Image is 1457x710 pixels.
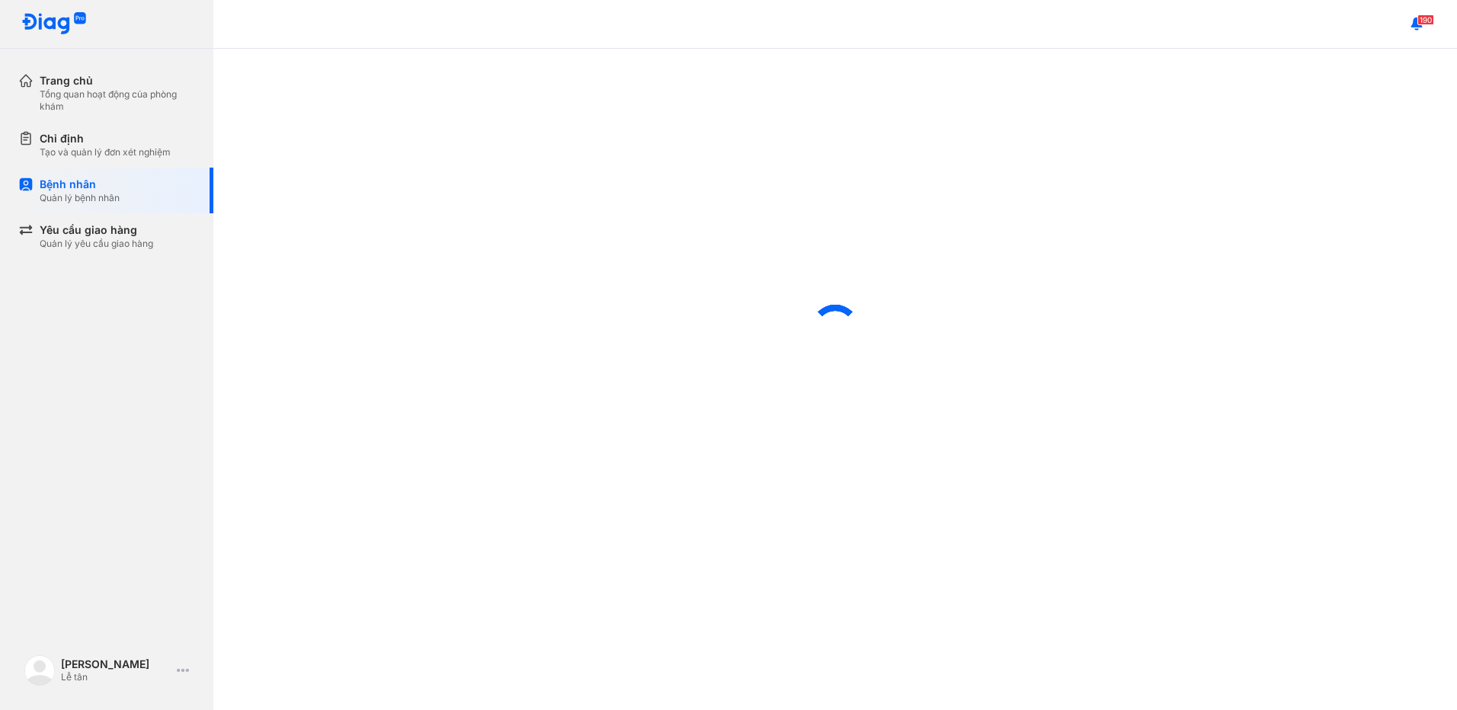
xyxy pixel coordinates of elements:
div: Quản lý bệnh nhân [40,192,120,204]
div: Lễ tân [61,671,171,683]
div: Bệnh nhân [40,177,120,192]
div: [PERSON_NAME] [61,657,171,671]
div: Yêu cầu giao hàng [40,222,153,238]
div: Chỉ định [40,131,171,146]
div: Trang chủ [40,73,195,88]
div: Tổng quan hoạt động của phòng khám [40,88,195,113]
img: logo [24,655,55,686]
span: 190 [1417,14,1434,25]
div: Quản lý yêu cầu giao hàng [40,238,153,250]
div: Tạo và quản lý đơn xét nghiệm [40,146,171,158]
img: logo [21,12,87,36]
